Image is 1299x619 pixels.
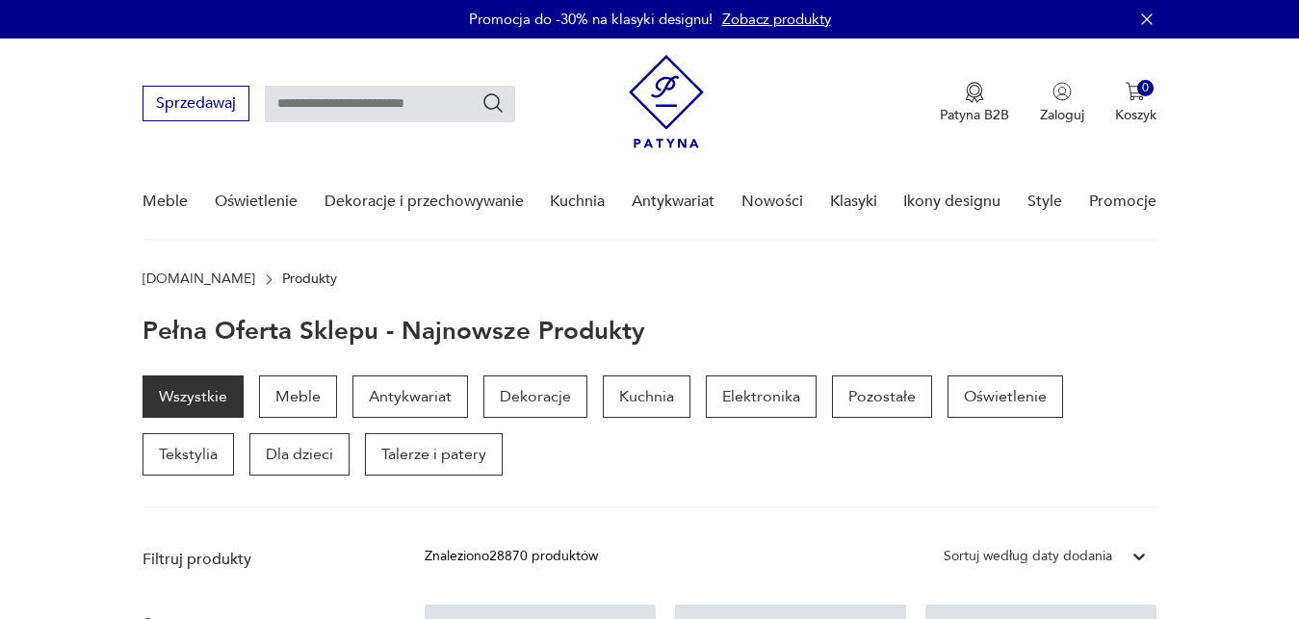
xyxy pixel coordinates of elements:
a: Sprzedawaj [143,98,249,112]
h1: Pełna oferta sklepu - najnowsze produkty [143,318,645,345]
p: Patyna B2B [940,106,1009,124]
img: Ikonka użytkownika [1052,82,1072,101]
img: Ikona medalu [965,82,984,103]
a: Pozostałe [832,375,932,418]
div: Sortuj według daty dodania [944,546,1112,567]
img: Ikona koszyka [1126,82,1145,101]
a: Tekstylia [143,433,234,476]
a: Kuchnia [603,375,690,418]
a: Oświetlenie [948,375,1063,418]
p: Koszyk [1115,106,1156,124]
p: Filtruj produkty [143,549,378,570]
a: Klasyki [830,165,877,239]
a: Kuchnia [550,165,605,239]
a: Wszystkie [143,375,244,418]
a: Dla dzieci [249,433,350,476]
a: Zobacz produkty [722,10,831,29]
p: Promocja do -30% na klasyki designu! [469,10,713,29]
button: Zaloguj [1040,82,1084,124]
a: Ikony designu [903,165,1000,239]
button: Szukaj [481,91,505,115]
button: Sprzedawaj [143,86,249,121]
a: Antykwariat [632,165,714,239]
a: Ikona medaluPatyna B2B [940,82,1009,124]
div: 0 [1137,80,1154,96]
a: Promocje [1089,165,1156,239]
a: [DOMAIN_NAME] [143,271,255,287]
p: Zaloguj [1040,106,1084,124]
button: Patyna B2B [940,82,1009,124]
a: Elektronika [706,375,817,418]
a: Dekoracje [483,375,587,418]
a: Antykwariat [352,375,468,418]
a: Nowości [741,165,803,239]
a: Dekoracje i przechowywanie [325,165,524,239]
a: Talerze i patery [365,433,503,476]
button: 0Koszyk [1115,82,1156,124]
a: Oświetlenie [215,165,298,239]
div: Znaleziono 28870 produktów [425,546,598,567]
p: Produkty [282,271,337,287]
img: Patyna - sklep z meblami i dekoracjami vintage [629,55,704,148]
a: Meble [143,165,188,239]
a: Meble [259,375,337,418]
a: Style [1027,165,1062,239]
